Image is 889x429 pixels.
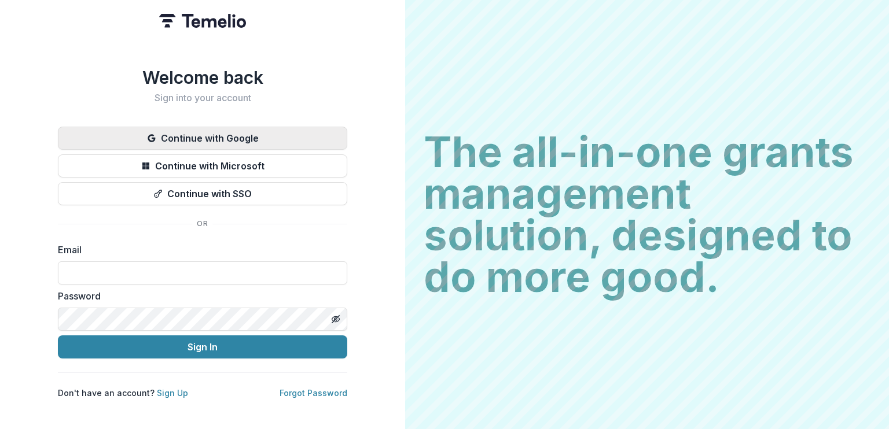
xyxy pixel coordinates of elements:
button: Continue with Microsoft [58,154,347,177]
label: Password [58,289,340,303]
button: Sign In [58,335,347,358]
img: Temelio [159,14,246,28]
button: Continue with SSO [58,182,347,205]
button: Continue with Google [58,127,347,150]
a: Forgot Password [280,388,347,398]
label: Email [58,243,340,257]
p: Don't have an account? [58,387,188,399]
h2: Sign into your account [58,93,347,103]
a: Sign Up [157,388,188,398]
button: Toggle password visibility [326,310,345,328]
h1: Welcome back [58,67,347,88]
